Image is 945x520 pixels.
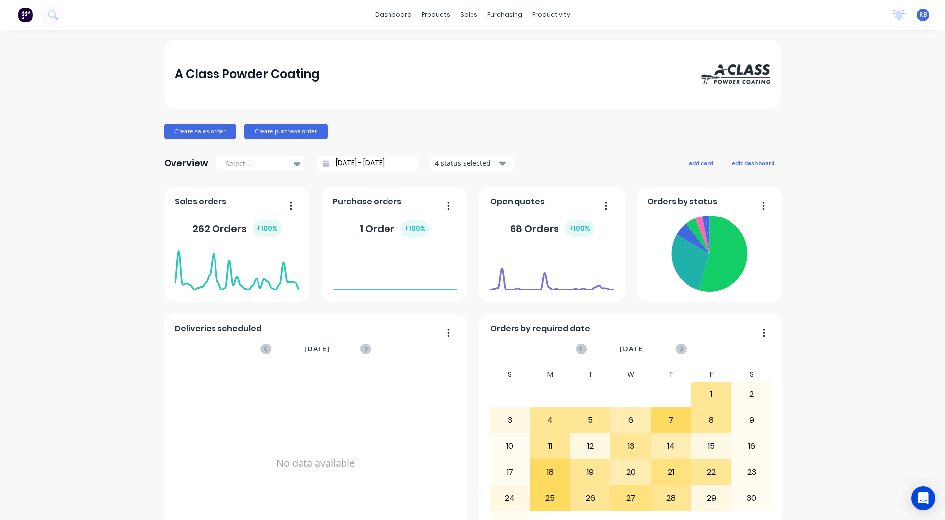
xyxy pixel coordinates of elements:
[435,158,497,168] div: 4 status selected
[691,434,731,459] div: 15
[611,408,650,433] div: 6
[701,64,770,84] img: A Class Powder Coating
[732,408,772,433] div: 9
[683,156,720,169] button: add card
[571,434,610,459] div: 12
[611,485,650,510] div: 27
[691,408,731,433] div: 8
[620,344,645,354] span: [DATE]
[333,196,401,208] span: Purchase orders
[175,196,226,208] span: Sales orders
[530,460,570,484] div: 18
[611,434,650,459] div: 13
[164,124,236,139] button: Create sales order
[490,408,530,433] div: 3
[400,220,430,237] div: + 100 %
[417,7,455,22] div: products
[651,460,691,484] div: 21
[565,220,594,237] div: + 100 %
[919,10,927,19] span: RB
[570,367,611,382] div: T
[571,408,610,433] div: 5
[455,7,482,22] div: sales
[647,196,717,208] span: Orders by status
[691,367,731,382] div: F
[732,382,772,407] div: 2
[530,485,570,510] div: 25
[164,153,208,173] div: Overview
[651,408,691,433] div: 7
[510,220,594,237] div: 68 Orders
[530,408,570,433] div: 4
[192,220,282,237] div: 262 Orders
[175,323,261,335] span: Deliveries scheduled
[691,485,731,510] div: 29
[18,7,33,22] img: Factory
[360,220,430,237] div: 1 Order
[732,434,772,459] div: 16
[691,382,731,407] div: 1
[651,485,691,510] div: 28
[571,460,610,484] div: 19
[732,485,772,510] div: 30
[651,367,691,382] div: T
[490,460,530,484] div: 17
[527,7,575,22] div: productivity
[430,156,514,171] button: 4 status selected
[482,7,527,22] div: purchasing
[610,367,651,382] div: W
[490,196,545,208] span: Open quotes
[571,485,610,510] div: 26
[490,485,530,510] div: 24
[726,156,781,169] button: edit dashboard
[651,434,691,459] div: 14
[691,460,731,484] div: 22
[530,434,570,459] div: 11
[490,434,530,459] div: 10
[253,220,282,237] div: + 100 %
[611,460,650,484] div: 20
[244,124,328,139] button: Create purchase order
[530,367,570,382] div: M
[731,367,772,382] div: S
[370,7,417,22] a: dashboard
[304,344,330,354] span: [DATE]
[490,367,530,382] div: S
[175,64,320,84] div: A Class Powder Coating
[911,486,935,510] div: Open Intercom Messenger
[732,460,772,484] div: 23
